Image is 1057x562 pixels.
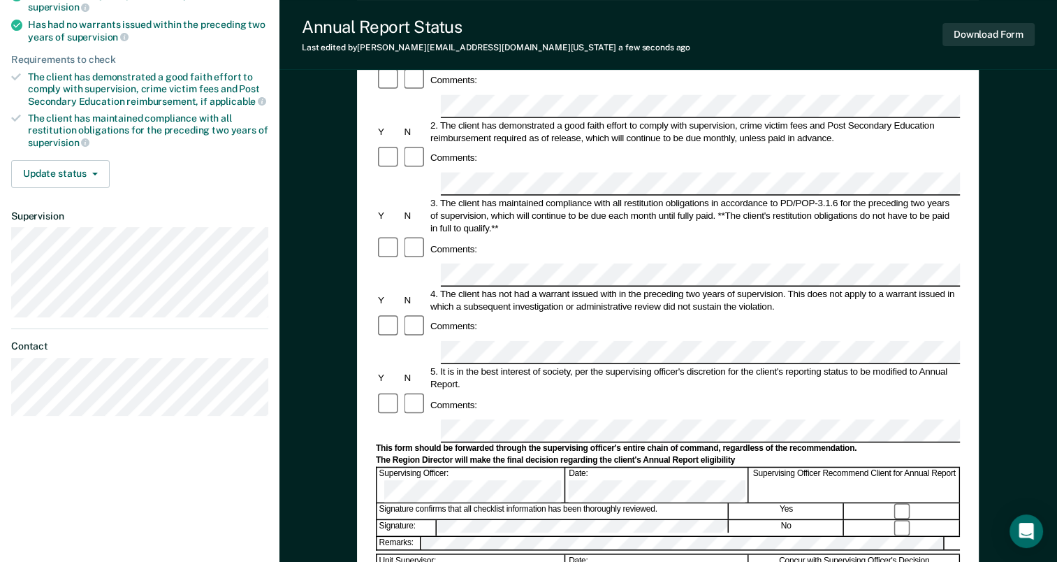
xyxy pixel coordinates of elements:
[210,96,266,107] span: applicable
[1009,514,1043,548] div: Open Intercom Messenger
[428,366,960,391] div: 5. It is in the best interest of society, per the supervising officer's discretion for the client...
[428,196,960,234] div: 3. The client has maintained compliance with all restitution obligations in accordance to PD/POP-...
[377,520,437,535] div: Signature:
[376,372,402,384] div: Y
[302,43,690,52] div: Last edited by [PERSON_NAME][EMAIL_ADDRESS][DOMAIN_NAME][US_STATE]
[729,520,844,535] div: No
[402,125,428,138] div: N
[428,119,960,144] div: 2. The client has demonstrated a good faith effort to comply with supervision, crime victim fees ...
[428,320,479,333] div: Comments:
[428,287,960,312] div: 4. The client has not had a warrant issued with in the preceding two years of supervision. This d...
[377,537,422,549] div: Remarks:
[750,468,960,503] div: Supervising Officer Recommend Client for Annual Report
[28,137,89,148] span: supervision
[402,372,428,384] div: N
[376,443,960,454] div: This form should be forwarded through the supervising officer's entire chain of command, regardle...
[67,31,129,43] span: supervision
[377,468,566,503] div: Supervising Officer:
[302,17,690,37] div: Annual Report Status
[729,504,844,519] div: Yes
[376,209,402,222] div: Y
[402,209,428,222] div: N
[28,19,268,43] div: Has had no warrants issued within the preceding two years of
[567,468,748,503] div: Date:
[377,504,729,519] div: Signature confirms that all checklist information has been thoroughly reviewed.
[428,74,479,87] div: Comments:
[28,113,268,148] div: The client has maintained compliance with all restitution obligations for the preceding two years of
[11,54,268,66] div: Requirements to check
[11,160,110,188] button: Update status
[618,43,690,52] span: a few seconds ago
[428,152,479,164] div: Comments:
[376,455,960,466] div: The Region Director will make the final decision regarding the client's Annual Report eligibility
[28,71,268,107] div: The client has demonstrated a good faith effort to comply with supervision, crime victim fees and...
[428,243,479,255] div: Comments:
[428,398,479,411] div: Comments:
[11,340,268,352] dt: Contact
[11,210,268,222] dt: Supervision
[376,125,402,138] div: Y
[942,23,1035,46] button: Download Form
[376,294,402,306] div: Y
[402,294,428,306] div: N
[28,1,89,13] span: supervision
